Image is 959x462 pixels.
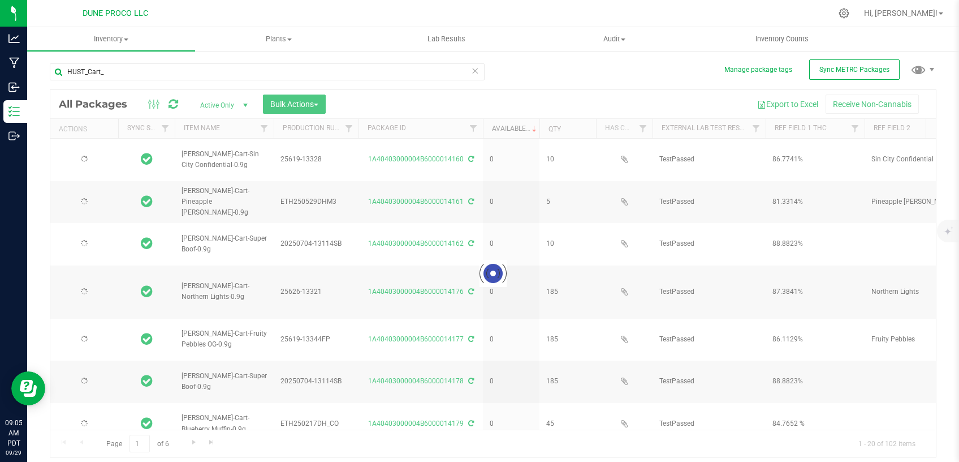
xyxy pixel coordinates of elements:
span: Sync METRC Packages [819,66,889,74]
button: Sync METRC Packages [809,59,900,80]
span: Hi, [PERSON_NAME]! [864,8,938,18]
span: Audit [531,34,698,44]
inline-svg: Manufacturing [8,57,20,69]
a: Plants [195,27,363,51]
inline-svg: Inventory [8,106,20,117]
a: Inventory Counts [698,27,866,51]
span: DUNE PROCO LLC [83,8,148,18]
a: Lab Results [362,27,530,51]
p: 09/29 [5,448,22,457]
inline-svg: Inbound [8,82,20,93]
div: Manage settings [837,8,851,19]
span: Clear [471,63,479,78]
button: Manage package tags [724,65,792,75]
span: Inventory Counts [740,34,824,44]
inline-svg: Outbound [8,130,20,142]
iframe: Resource center [11,371,45,405]
span: Lab Results [412,34,481,44]
a: Inventory [27,27,195,51]
p: 09:05 AM PDT [5,418,22,448]
input: Search Package ID, Item Name, SKU, Lot or Part Number... [50,63,485,80]
a: Audit [530,27,698,51]
inline-svg: Analytics [8,33,20,44]
span: Inventory [27,34,195,44]
span: Plants [196,34,362,44]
